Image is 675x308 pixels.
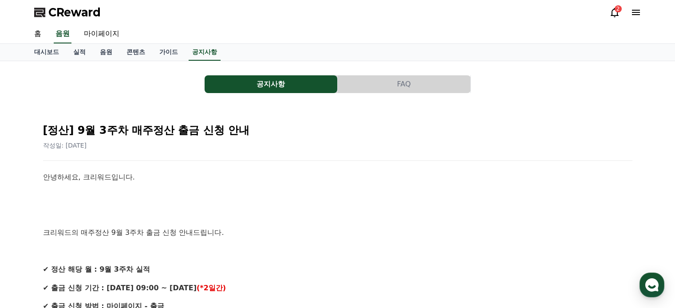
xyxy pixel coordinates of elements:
span: 작성일: [DATE] [43,142,87,149]
button: FAQ [338,75,470,93]
a: FAQ [338,75,471,93]
a: 콘텐츠 [119,44,152,61]
a: 음원 [54,25,71,43]
strong: (*2일간) [197,284,226,292]
a: 대시보드 [27,44,66,61]
button: 공지사항 [205,75,337,93]
a: 공지사항 [205,75,338,93]
strong: ✔ 정산 해당 월 : 9월 3주차 실적 [43,265,150,273]
strong: ✔ 출금 신청 기간 : [DATE] 09:00 ~ [DATE] [43,284,197,292]
p: 안녕하세요, 크리워드입니다. [43,172,632,183]
a: 음원 [93,44,119,61]
div: 2 [615,5,622,12]
a: 홈 [27,25,48,43]
a: 2 [609,7,620,18]
h2: [정산] 9월 3주차 매주정산 출금 신청 안내 [43,123,632,137]
a: 가이드 [152,44,185,61]
a: 공지사항 [189,44,221,61]
a: 마이페이지 [77,25,126,43]
a: CReward [34,5,101,19]
a: 실적 [66,44,93,61]
p: 크리워드의 매주정산 9월 3주차 출금 신청 안내드립니다. [43,227,632,238]
span: CReward [48,5,101,19]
